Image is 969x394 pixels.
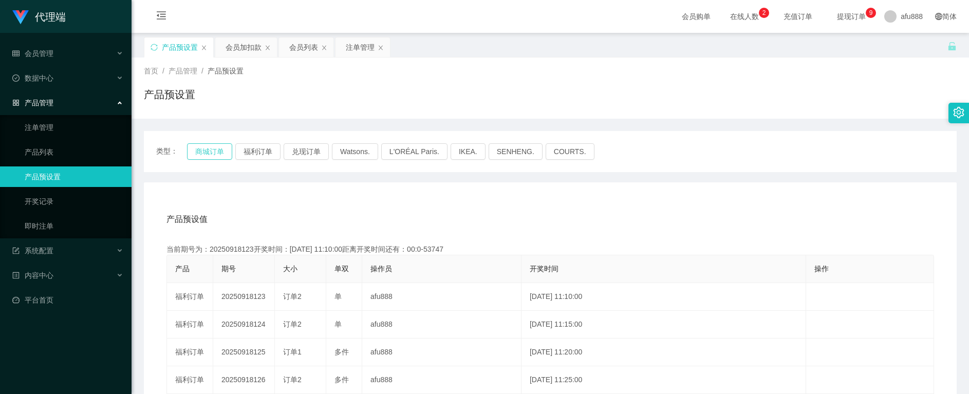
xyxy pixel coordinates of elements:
[332,143,378,160] button: Watsons.
[362,366,521,394] td: afu888
[25,142,123,162] a: 产品列表
[935,13,942,20] i: 图标: global
[25,191,123,212] a: 开奖记录
[144,67,158,75] span: 首页
[213,366,275,394] td: 20250918126
[144,87,195,102] h1: 产品预设置
[334,348,349,356] span: 多件
[378,45,384,51] i: 图标: close
[521,311,806,339] td: [DATE] 11:15:00
[546,143,594,160] button: COURTS.
[151,44,158,51] i: 图标: sync
[869,8,873,18] p: 9
[156,143,187,160] span: 类型：
[725,13,764,20] span: 在线人数
[346,37,375,57] div: 注单管理
[832,13,871,20] span: 提现订单
[334,265,349,273] span: 单双
[947,42,957,51] i: 图标: unlock
[362,339,521,366] td: afu888
[167,339,213,366] td: 福利订单
[213,283,275,311] td: 20250918123
[12,49,53,58] span: 会员管理
[12,74,20,82] i: 图标: check-circle-o
[283,348,302,356] span: 订单1
[521,366,806,394] td: [DATE] 11:25:00
[12,290,123,310] a: 图标: dashboard平台首页
[162,37,198,57] div: 产品预设置
[265,45,271,51] i: 图标: close
[283,292,302,301] span: 订单2
[762,8,766,18] p: 2
[175,265,190,273] span: 产品
[166,213,208,226] span: 产品预设值
[283,265,297,273] span: 大小
[213,311,275,339] td: 20250918124
[221,265,236,273] span: 期号
[25,166,123,187] a: 产品预设置
[12,272,20,279] i: 图标: profile
[521,283,806,311] td: [DATE] 11:10:00
[25,117,123,138] a: 注单管理
[187,143,232,160] button: 商城订单
[321,45,327,51] i: 图标: close
[201,67,203,75] span: /
[866,8,876,18] sup: 9
[12,271,53,279] span: 内容中心
[370,265,392,273] span: 操作员
[12,99,20,106] i: 图标: appstore-o
[759,8,769,18] sup: 2
[381,143,448,160] button: L'ORÉAL Paris.
[213,339,275,366] td: 20250918125
[334,376,349,384] span: 多件
[489,143,543,160] button: SENHENG.
[167,283,213,311] td: 福利订单
[12,247,53,255] span: 系统配置
[167,366,213,394] td: 福利订单
[166,244,934,255] div: 当前期号为：20250918123开奖时间：[DATE] 11:10:00距离开奖时间还有：00:0-53747
[35,1,66,33] h1: 代理端
[169,67,197,75] span: 产品管理
[12,10,29,25] img: logo.9652507e.png
[226,37,262,57] div: 会员加扣款
[530,265,558,273] span: 开奖时间
[521,339,806,366] td: [DATE] 11:20:00
[283,320,302,328] span: 订单2
[284,143,329,160] button: 兑现订单
[814,265,829,273] span: 操作
[362,283,521,311] td: afu888
[12,12,66,21] a: 代理端
[362,311,521,339] td: afu888
[12,99,53,107] span: 产品管理
[25,216,123,236] a: 即时注单
[334,292,342,301] span: 单
[235,143,281,160] button: 福利订单
[12,74,53,82] span: 数据中心
[334,320,342,328] span: 单
[144,1,179,33] i: 图标: menu-fold
[953,107,964,118] i: 图标: setting
[12,247,20,254] i: 图标: form
[283,376,302,384] span: 订单2
[162,67,164,75] span: /
[12,50,20,57] i: 图标: table
[778,13,817,20] span: 充值订单
[289,37,318,57] div: 会员列表
[201,45,207,51] i: 图标: close
[167,311,213,339] td: 福利订单
[208,67,244,75] span: 产品预设置
[451,143,486,160] button: IKEA.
